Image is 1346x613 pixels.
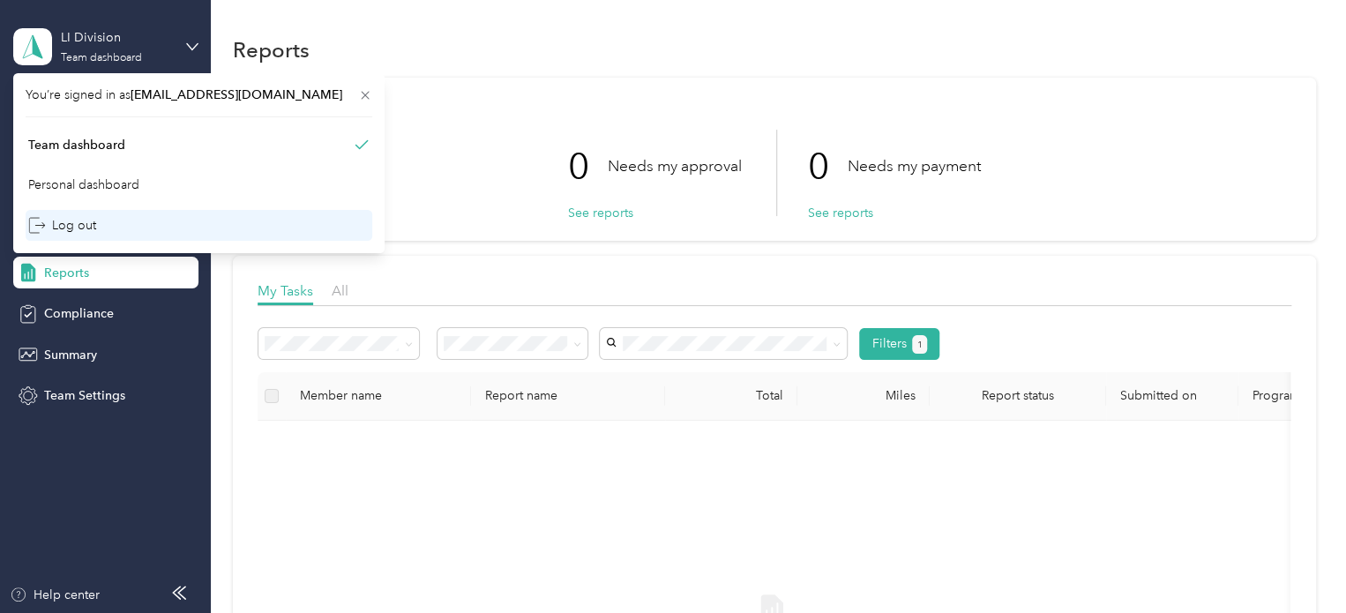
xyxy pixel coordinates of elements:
h1: Reports [233,41,310,59]
span: Reports [44,264,89,282]
th: Report name [471,372,665,421]
p: 0 [568,130,608,204]
button: See reports [568,204,633,222]
span: My Tasks [258,282,313,299]
button: See reports [808,204,873,222]
span: All [332,282,348,299]
span: Team Settings [44,386,125,405]
div: Team dashboard [28,136,125,154]
span: Summary [44,346,97,364]
div: Log out [28,216,96,235]
button: Help center [10,586,100,604]
button: Filters1 [859,328,939,360]
div: LI Division [61,28,171,47]
span: Compliance [44,304,114,323]
span: 1 [917,337,923,353]
span: You’re signed in as [26,86,372,104]
div: Team dashboard [61,53,142,64]
iframe: Everlance-gr Chat Button Frame [1247,514,1346,613]
th: Member name [286,372,471,421]
th: Submitted on [1106,372,1238,421]
span: Report status [944,388,1092,403]
button: 1 [912,335,927,354]
div: Miles [811,388,916,403]
span: [EMAIL_ADDRESS][DOMAIN_NAME] [131,87,342,102]
p: 0 [808,130,848,204]
div: Member name [300,388,457,403]
p: Needs my payment [848,155,981,177]
h1: My Tasks [258,111,1291,130]
div: Personal dashboard [28,176,139,194]
p: Needs my approval [608,155,742,177]
div: Total [679,388,783,403]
